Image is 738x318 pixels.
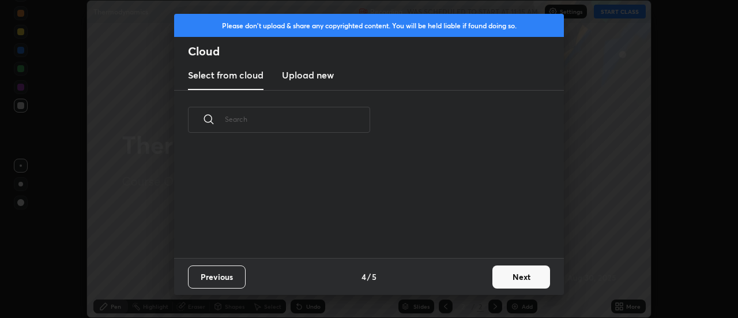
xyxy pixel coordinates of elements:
button: Previous [188,265,246,289]
h4: / [367,271,371,283]
h3: Select from cloud [188,68,263,82]
div: grid [174,146,550,258]
button: Next [492,265,550,289]
div: Please don't upload & share any copyrighted content. You will be held liable if found doing so. [174,14,564,37]
h4: 4 [362,271,366,283]
h4: 5 [372,271,376,283]
h2: Cloud [188,44,564,59]
h3: Upload new [282,68,334,82]
input: Search [225,95,370,144]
